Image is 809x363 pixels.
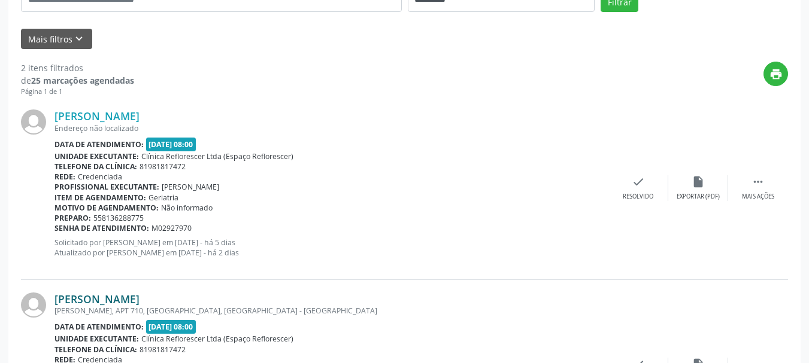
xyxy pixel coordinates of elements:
div: Endereço não localizado [54,123,608,133]
b: Motivo de agendamento: [54,203,159,213]
b: Unidade executante: [54,334,139,344]
i: check [632,175,645,188]
b: Data de atendimento: [54,322,144,332]
b: Telefone da clínica: [54,161,137,172]
b: Profissional executante: [54,182,159,192]
span: M02927970 [152,223,192,233]
i: keyboard_arrow_down [72,32,86,45]
button: Mais filtroskeyboard_arrow_down [21,29,92,50]
i: print [769,68,783,81]
b: Telefone da clínica: [54,344,137,355]
b: Preparo: [54,213,91,223]
div: [PERSON_NAME], APT 710, [GEOGRAPHIC_DATA], [GEOGRAPHIC_DATA] - [GEOGRAPHIC_DATA] [54,306,608,316]
a: [PERSON_NAME] [54,109,140,123]
b: Rede: [54,172,75,182]
span: 81981817472 [140,161,186,172]
i:  [752,175,765,188]
img: img [21,292,46,318]
span: Clínica Reflorescer Ltda (Espaço Reflorescer) [141,151,293,161]
span: Geriatria [149,193,178,203]
div: Exportar (PDF) [677,193,720,201]
b: Data de atendimento: [54,139,144,150]
div: Resolvido [623,193,653,201]
span: [DATE] 08:00 [146,320,196,334]
div: de [21,74,134,87]
div: Mais ações [742,193,774,201]
a: [PERSON_NAME] [54,292,140,306]
strong: 25 marcações agendadas [31,75,134,86]
b: Item de agendamento: [54,193,146,203]
span: Clínica Reflorescer Ltda (Espaço Reflorescer) [141,334,293,344]
div: 2 itens filtrados [21,62,134,74]
span: [DATE] 08:00 [146,138,196,151]
div: Página 1 de 1 [21,87,134,97]
p: Solicitado por [PERSON_NAME] em [DATE] - há 5 dias Atualizado por [PERSON_NAME] em [DATE] - há 2 ... [54,237,608,258]
span: 81981817472 [140,344,186,355]
span: 558136288775 [93,213,144,223]
button: print [763,62,788,86]
span: Não informado [161,203,213,213]
b: Unidade executante: [54,151,139,161]
img: img [21,109,46,135]
span: Credenciada [78,172,122,182]
b: Senha de atendimento: [54,223,149,233]
i: insert_drive_file [692,175,705,188]
span: [PERSON_NAME] [162,182,219,192]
